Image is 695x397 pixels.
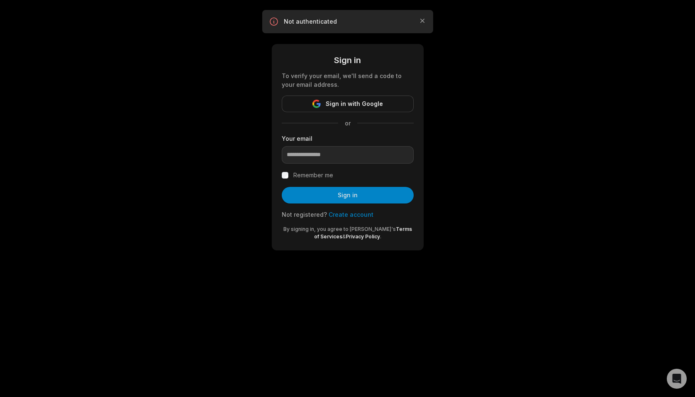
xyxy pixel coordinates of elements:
div: To verify your email, we'll send a code to your email address. [282,71,414,89]
span: Sign in with Google [326,99,383,109]
button: Sign in with Google [282,96,414,112]
label: Remember me [293,170,333,180]
span: or [338,119,357,127]
span: & [342,233,346,240]
button: Sign in [282,187,414,203]
div: Open Intercom Messenger [667,369,687,389]
span: Not registered? [282,211,327,218]
a: Create account [329,211,373,218]
div: Sign in [282,54,414,66]
span: . [380,233,381,240]
a: Terms of Services [314,226,412,240]
p: Not authenticated [284,17,412,26]
a: Privacy Policy [346,233,380,240]
span: By signing in, you agree to [PERSON_NAME]'s [283,226,396,232]
label: Your email [282,134,414,143]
